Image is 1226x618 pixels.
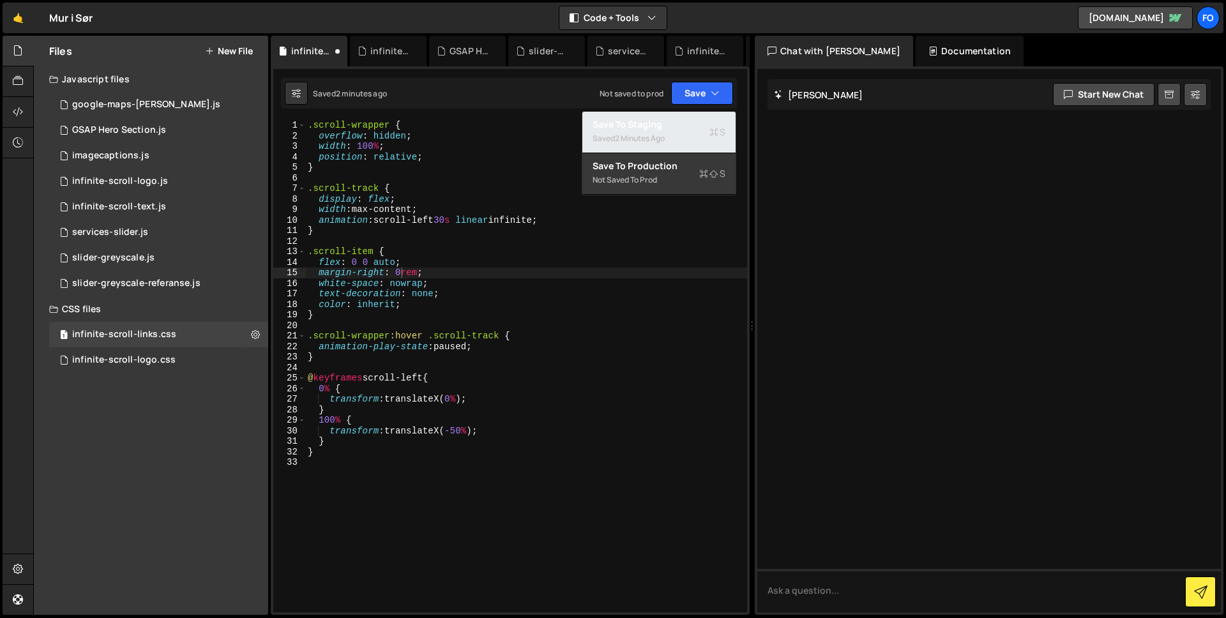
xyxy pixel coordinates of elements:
div: google-maps-[PERSON_NAME].js [72,99,220,110]
div: Not saved to prod [600,88,663,99]
div: 4 [273,152,306,163]
div: 25 [273,373,306,384]
div: CSS files [34,296,268,322]
div: 30 [273,426,306,437]
div: infinite-scroll-text.js [370,45,411,57]
div: Javascript files [34,66,268,92]
div: 24 [273,363,306,373]
span: S [699,167,725,180]
div: 19 [273,310,306,320]
div: 28 [273,405,306,416]
div: 7 [273,183,306,194]
div: services-slider.js [608,45,649,57]
div: Saved [593,131,725,146]
button: Save to StagingS Saved2 minutes ago [582,112,736,153]
div: 2 [273,131,306,142]
div: imagecaptions.js [72,150,149,162]
div: 15856/44408.js [49,92,268,117]
div: 22 [273,342,306,352]
div: 1 [273,120,306,131]
div: 3 [273,141,306,152]
h2: Files [49,44,72,58]
button: Code + Tools [559,6,667,29]
div: 27 [273,394,306,405]
a: [DOMAIN_NAME] [1078,6,1193,29]
a: Fo [1197,6,1220,29]
div: slider-greyscale-referanse.js [529,45,570,57]
div: 21 [273,331,306,342]
div: 2 minutes ago [336,88,387,99]
div: services-slider.js [72,227,148,238]
div: 29 [273,415,306,426]
div: GSAP Hero Section.js [72,124,166,136]
div: 15856/42251.js [49,117,268,143]
button: Save [671,82,733,105]
div: infinite-scroll-links.css [72,329,176,340]
div: Chat with [PERSON_NAME] [755,36,913,66]
div: 10 [273,215,306,226]
div: 5 [273,162,306,173]
div: 2 minutes ago [615,133,665,144]
span: S [709,126,725,139]
h2: [PERSON_NAME] [774,89,863,101]
div: Saved [313,88,387,99]
div: 33 [273,457,306,468]
div: Save to Production [593,160,725,172]
div: 23 [273,352,306,363]
div: 26 [273,384,306,395]
div: infinite-scroll-logo.js [72,176,168,187]
div: 32 [273,447,306,458]
div: 18 [273,299,306,310]
div: 15856/44486.js [49,271,268,296]
div: Not saved to prod [593,172,725,188]
div: infinite-scroll-logo.css [72,354,176,366]
div: 15856/45042.css [49,322,273,347]
div: 15856/42255.js [49,220,268,245]
span: 1 [60,331,68,341]
div: 15 [273,268,306,278]
div: 17 [273,289,306,299]
button: Start new chat [1053,83,1154,106]
div: slider-greyscale-referanse.js [72,278,201,289]
a: 🤙 [3,3,34,33]
div: 20 [273,320,306,331]
div: 8 [273,194,306,205]
div: Documentation [916,36,1024,66]
div: 15856/44399.js [49,143,268,169]
div: 13 [273,246,306,257]
button: Save to ProductionS Not saved to prod [582,153,736,195]
div: 12 [273,236,306,247]
div: infinite-scroll-links.css [291,45,332,57]
div: slider-greyscale.js [72,252,155,264]
div: Mur i Sør [49,10,93,26]
div: GSAP Hero Section.js [450,45,490,57]
div: 9 [273,204,306,215]
div: 16 [273,278,306,289]
div: 15856/42353.js [49,194,268,220]
div: 6 [273,173,306,184]
div: 11 [273,225,306,236]
div: Save to Staging [593,118,725,131]
div: 15856/42354.js [49,245,268,271]
div: 15856/44475.js [49,169,268,194]
button: New File [205,46,253,56]
div: 15856/44474.css [49,347,273,373]
div: 14 [273,257,306,268]
div: 31 [273,436,306,447]
div: infinite-scroll-text.js [72,201,166,213]
div: infinite-scroll-logo.js [687,45,728,57]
